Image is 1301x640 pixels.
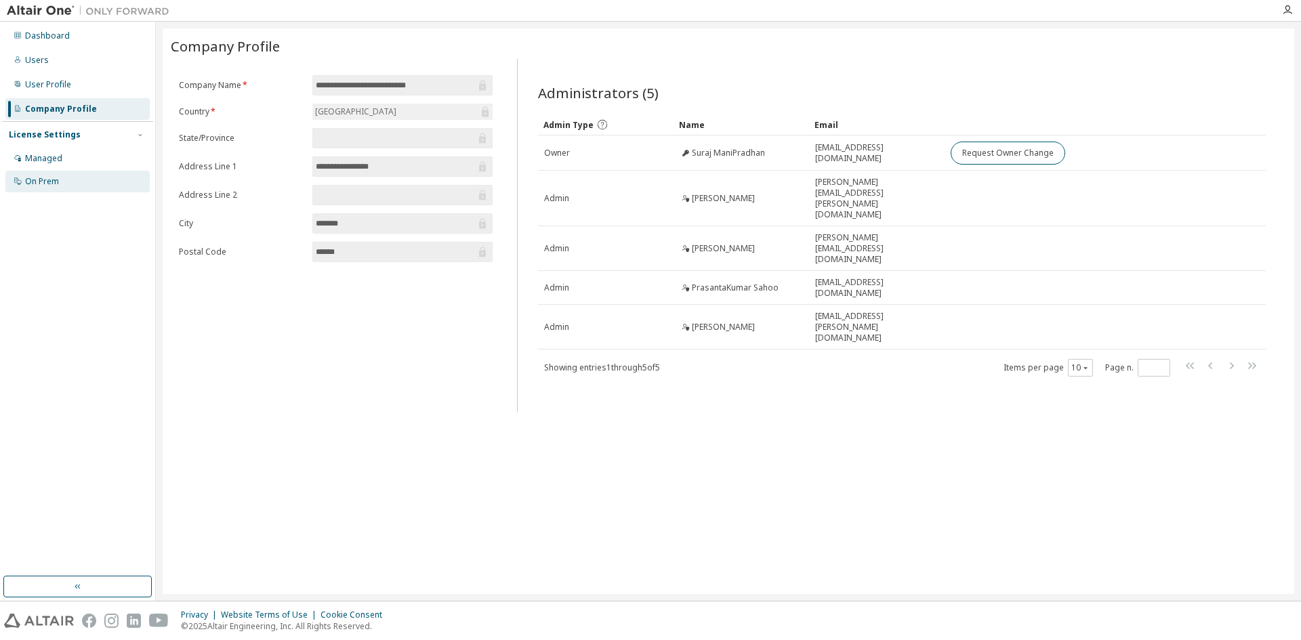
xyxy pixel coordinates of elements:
span: Items per page [1004,359,1093,377]
img: youtube.svg [149,614,169,628]
div: Privacy [181,610,221,620]
span: Admin [544,322,569,333]
label: City [179,218,304,229]
div: [GEOGRAPHIC_DATA] [312,104,493,120]
div: User Profile [25,79,71,90]
label: Address Line 2 [179,190,304,200]
label: Postal Code [179,247,304,257]
div: [GEOGRAPHIC_DATA] [313,104,398,119]
span: [EMAIL_ADDRESS][DOMAIN_NAME] [815,277,938,299]
span: Company Profile [171,37,280,56]
span: Admin Type [543,119,594,131]
button: 10 [1071,362,1090,373]
span: [PERSON_NAME] [692,322,755,333]
div: Email [814,114,939,135]
img: Altair One [7,4,176,18]
img: altair_logo.svg [4,614,74,628]
span: [PERSON_NAME] [692,193,755,204]
div: On Prem [25,176,59,187]
label: State/Province [179,133,304,144]
span: Owner [544,148,570,158]
div: Managed [25,153,62,164]
div: License Settings [9,129,81,140]
div: Cookie Consent [321,610,390,620]
span: [PERSON_NAME][EMAIL_ADDRESS][DOMAIN_NAME] [815,232,938,265]
img: facebook.svg [82,614,96,628]
div: Dashboard [25,30,70,41]
img: linkedin.svg [127,614,141,628]
button: Request Owner Change [951,142,1065,165]
span: [PERSON_NAME] [692,243,755,254]
label: Address Line 1 [179,161,304,172]
span: Showing entries 1 through 5 of 5 [544,362,660,373]
span: [PERSON_NAME][EMAIL_ADDRESS][PERSON_NAME][DOMAIN_NAME] [815,177,938,220]
div: Website Terms of Use [221,610,321,620]
img: instagram.svg [104,614,119,628]
p: © 2025 Altair Engineering, Inc. All Rights Reserved. [181,620,390,632]
span: Admin [544,282,569,293]
span: [EMAIL_ADDRESS][DOMAIN_NAME] [815,142,938,164]
span: [EMAIL_ADDRESS][PERSON_NAME][DOMAIN_NAME] [815,311,938,343]
label: Company Name [179,80,304,91]
div: Name [679,114,804,135]
span: Admin [544,243,569,254]
div: Company Profile [25,104,97,114]
div: Users [25,55,49,66]
span: PrasantaKumar Sahoo [692,282,779,293]
span: Suraj ManiPradhan [692,148,765,158]
span: Admin [544,193,569,204]
span: Administrators (5) [538,83,659,102]
label: Country [179,106,304,117]
span: Page n. [1105,359,1170,377]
